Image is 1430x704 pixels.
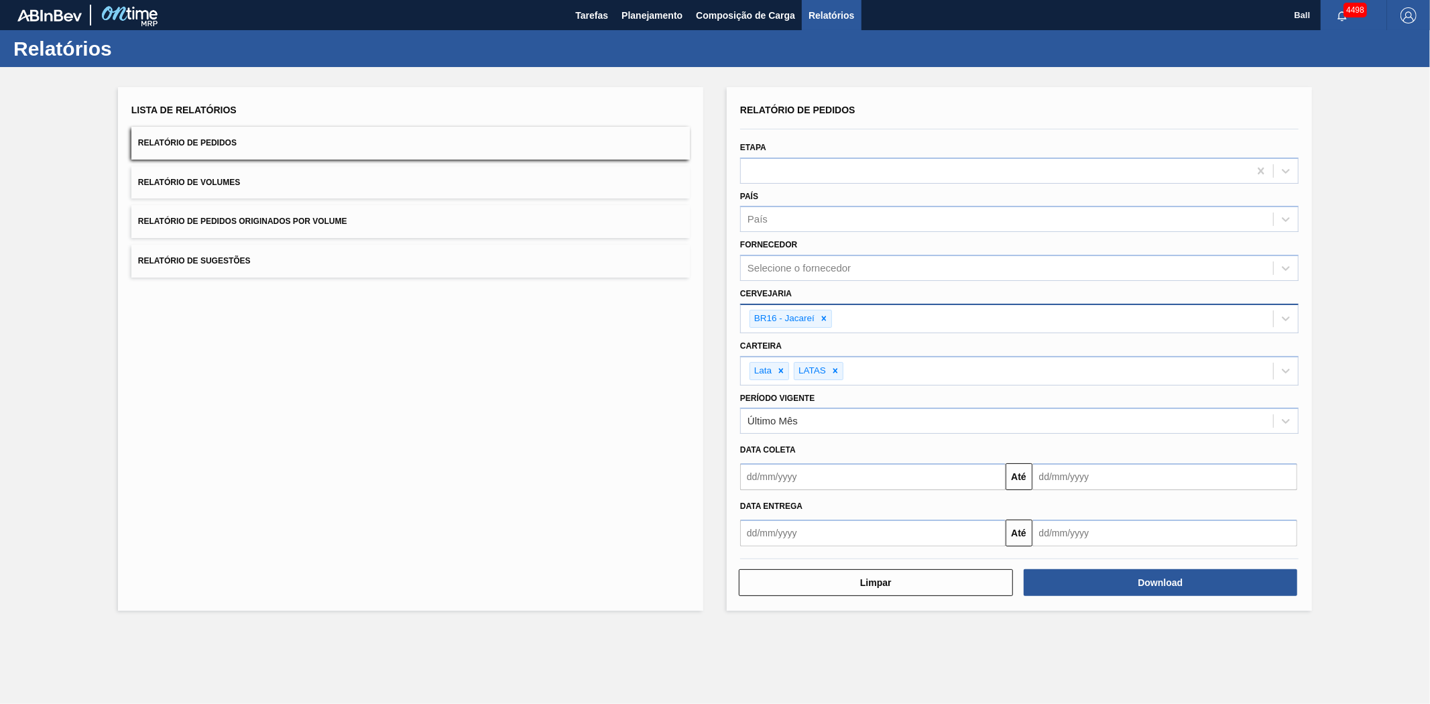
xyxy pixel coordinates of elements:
[740,463,1006,490] input: dd/mm/yyyy
[1006,463,1032,490] button: Até
[740,143,766,152] label: Etapa
[740,341,782,351] label: Carteira
[748,416,798,427] div: Último Mês
[131,245,690,278] button: Relatório de Sugestões
[138,256,251,266] span: Relatório de Sugestões
[1006,520,1032,546] button: Até
[739,569,1013,596] button: Limpar
[740,289,792,298] label: Cervejaria
[1401,7,1417,23] img: Logout
[1344,3,1367,17] span: 4498
[575,7,608,23] span: Tarefas
[13,41,251,56] h1: Relatórios
[750,310,817,327] div: BR16 - Jacareí
[1032,463,1298,490] input: dd/mm/yyyy
[740,105,855,115] span: Relatório de Pedidos
[621,7,682,23] span: Planejamento
[1321,6,1364,25] button: Notificações
[138,178,240,187] span: Relatório de Volumes
[17,9,82,21] img: TNhmsLtSVTkK8tSr43FrP2fwEKptu5GPRR3wAAAABJRU5ErkJggg==
[748,214,768,225] div: País
[750,363,774,379] div: Lata
[740,192,758,201] label: País
[740,502,802,511] span: Data entrega
[740,520,1006,546] input: dd/mm/yyyy
[138,138,237,148] span: Relatório de Pedidos
[131,105,237,115] span: Lista de Relatórios
[748,263,851,274] div: Selecione o fornecedor
[740,445,796,455] span: Data coleta
[809,7,854,23] span: Relatórios
[1024,569,1298,596] button: Download
[740,240,797,249] label: Fornecedor
[696,7,795,23] span: Composição de Carga
[131,205,690,238] button: Relatório de Pedidos Originados por Volume
[1032,520,1298,546] input: dd/mm/yyyy
[131,127,690,160] button: Relatório de Pedidos
[740,394,815,403] label: Período Vigente
[138,217,347,226] span: Relatório de Pedidos Originados por Volume
[131,166,690,199] button: Relatório de Volumes
[794,363,828,379] div: LATAS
